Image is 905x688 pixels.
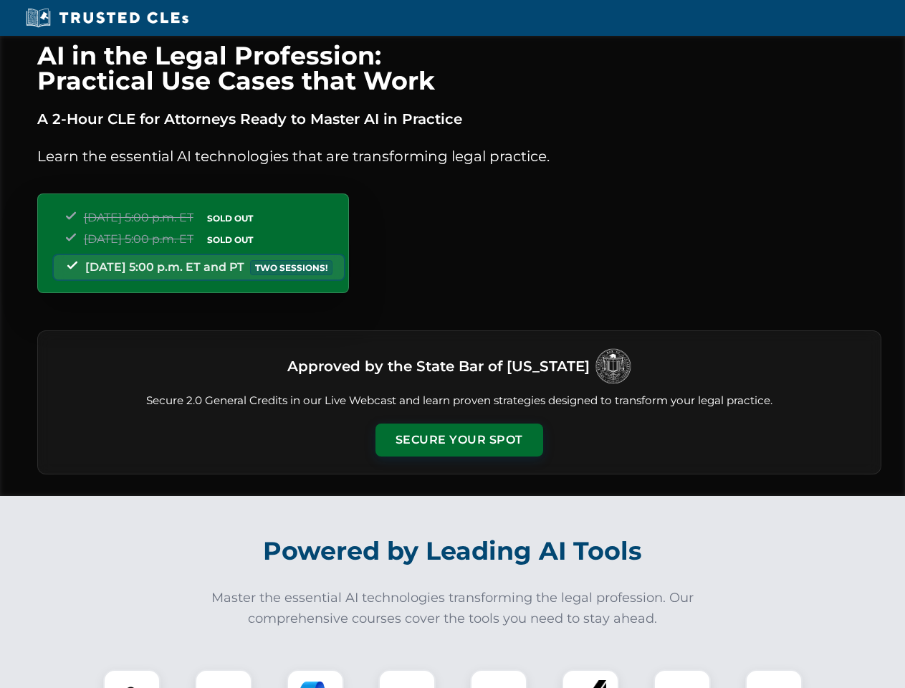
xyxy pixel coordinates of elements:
button: Secure Your Spot [375,424,543,457]
span: [DATE] 5:00 p.m. ET [84,211,193,224]
img: Trusted CLEs [21,7,193,29]
span: SOLD OUT [202,232,258,247]
h1: AI in the Legal Profession: Practical Use Cases that Work [37,43,881,93]
p: Learn the essential AI technologies that are transforming legal practice. [37,145,881,168]
img: Logo [595,348,631,384]
p: A 2-Hour CLE for Attorneys Ready to Master AI in Practice [37,107,881,130]
span: [DATE] 5:00 p.m. ET [84,232,193,246]
p: Master the essential AI technologies transforming the legal profession. Our comprehensive courses... [202,588,704,629]
h2: Powered by Leading AI Tools [56,526,850,576]
p: Secure 2.0 General Credits in our Live Webcast and learn proven strategies designed to transform ... [55,393,863,409]
span: SOLD OUT [202,211,258,226]
h3: Approved by the State Bar of [US_STATE] [287,353,590,379]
